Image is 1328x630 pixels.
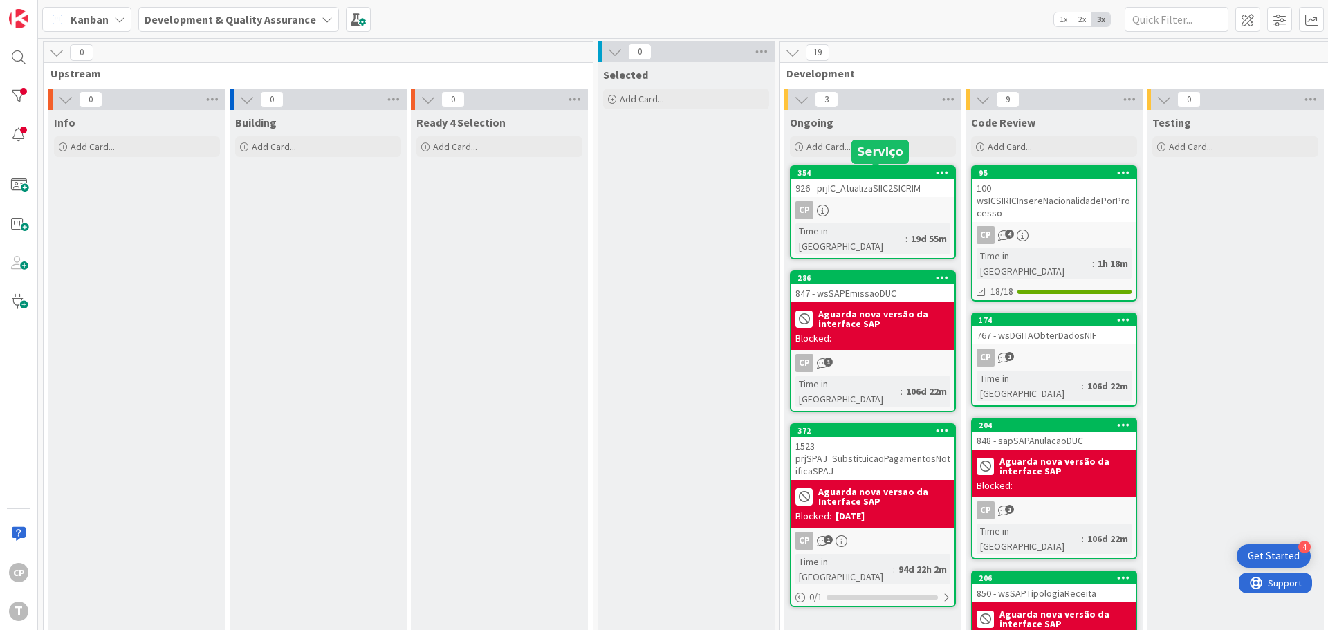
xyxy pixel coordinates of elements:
div: 95 [972,167,1136,179]
div: Blocked: [795,509,831,524]
span: : [905,231,907,246]
span: Add Card... [252,140,296,153]
span: Code Review [971,115,1035,129]
div: 106d 22m [1084,531,1132,546]
span: Add Card... [71,140,115,153]
div: 3721523 - prjSPAJ_SubstituicaoPagamentosNotificaSPAJ [791,425,954,480]
span: Building [235,115,277,129]
div: 286 [791,272,954,284]
div: 206850 - wsSAPTipologiaReceita [972,572,1136,602]
span: 4 [1005,230,1014,239]
span: Ongoing [790,115,833,129]
span: 9 [996,91,1020,108]
span: 1 [1005,352,1014,361]
div: Open Get Started checklist, remaining modules: 4 [1237,544,1311,568]
span: Add Card... [988,140,1032,153]
div: Blocked: [977,479,1013,493]
span: 19 [806,44,829,61]
div: CP [972,501,1136,519]
span: 0 [441,91,465,108]
div: CP [795,354,813,372]
div: [DATE] [836,509,865,524]
b: Aguarda nova versão da interface SAP [818,309,950,328]
div: 286 [797,273,954,283]
span: 18/18 [990,284,1013,299]
div: 354 [791,167,954,179]
span: 0 / 1 [809,590,822,604]
div: CP [977,501,995,519]
span: : [893,562,895,577]
b: Development & Quality Assurance [145,12,316,26]
div: 372 [797,426,954,436]
div: 354926 - prjIC_AtualizaSIIC2SICRIM [791,167,954,197]
div: 1h 18m [1094,256,1132,271]
div: 106d 22m [903,384,950,399]
span: 3 [815,91,838,108]
div: CP [791,532,954,550]
span: Add Card... [620,93,664,105]
div: 19d 55m [907,231,950,246]
b: Aguarda nova versão da interface SAP [999,456,1132,476]
div: 0/1 [791,589,954,606]
span: 1 [824,535,833,544]
span: 1 [1005,505,1014,514]
span: 0 [1177,91,1201,108]
div: CP [791,354,954,372]
div: CP [795,532,813,550]
span: 0 [260,91,284,108]
b: Aguarda nova versao da Interface SAP [818,487,950,506]
div: CP [9,563,28,582]
div: 174767 - wsDGITAObterDadosNIF [972,314,1136,344]
div: CP [977,349,995,367]
div: CP [795,201,813,219]
span: Info [54,115,75,129]
div: 100 - wsICSIRICInsereNacionalidadePorProcesso [972,179,1136,222]
div: 106d 22m [1084,378,1132,393]
div: 204 [972,419,1136,432]
span: 1 [824,358,833,367]
div: 204848 - sapSAPAnulacaoDUC [972,419,1136,450]
span: Add Card... [806,140,851,153]
div: 354 [797,168,954,178]
div: T [9,602,28,621]
div: CP [791,201,954,219]
div: 1523 - prjSPAJ_SubstituicaoPagamentosNotificaSPAJ [791,437,954,480]
div: CP [972,226,1136,244]
span: Add Card... [1169,140,1213,153]
span: Upstream [50,66,575,80]
input: Quick Filter... [1125,7,1228,32]
span: 2x [1073,12,1091,26]
span: 3x [1091,12,1110,26]
div: 850 - wsSAPTipologiaReceita [972,584,1136,602]
div: Time in [GEOGRAPHIC_DATA] [977,248,1092,279]
div: CP [972,349,1136,367]
div: Time in [GEOGRAPHIC_DATA] [795,376,901,407]
span: 0 [628,44,652,60]
span: : [1092,256,1094,271]
div: 848 - sapSAPAnulacaoDUC [972,432,1136,450]
div: 206 [972,572,1136,584]
div: CP [977,226,995,244]
span: Kanban [71,11,109,28]
span: Selected [603,68,648,82]
div: 174 [972,314,1136,326]
div: 926 - prjIC_AtualizaSIIC2SICRIM [791,179,954,197]
div: 206 [979,573,1136,583]
span: Ready 4 Selection [416,115,506,129]
div: 4 [1298,541,1311,553]
h5: Serviço [857,145,903,158]
div: 286847 - wsSAPEmissaoDUC [791,272,954,302]
span: 1x [1054,12,1073,26]
span: : [1082,378,1084,393]
div: 174 [979,315,1136,325]
img: Visit kanbanzone.com [9,9,28,28]
div: Blocked: [795,331,831,346]
span: Testing [1152,115,1191,129]
span: : [1082,531,1084,546]
div: 94d 22h 2m [895,562,950,577]
div: 847 - wsSAPEmissaoDUC [791,284,954,302]
div: 372 [791,425,954,437]
span: 0 [79,91,102,108]
span: Add Card... [433,140,477,153]
div: 204 [979,420,1136,430]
